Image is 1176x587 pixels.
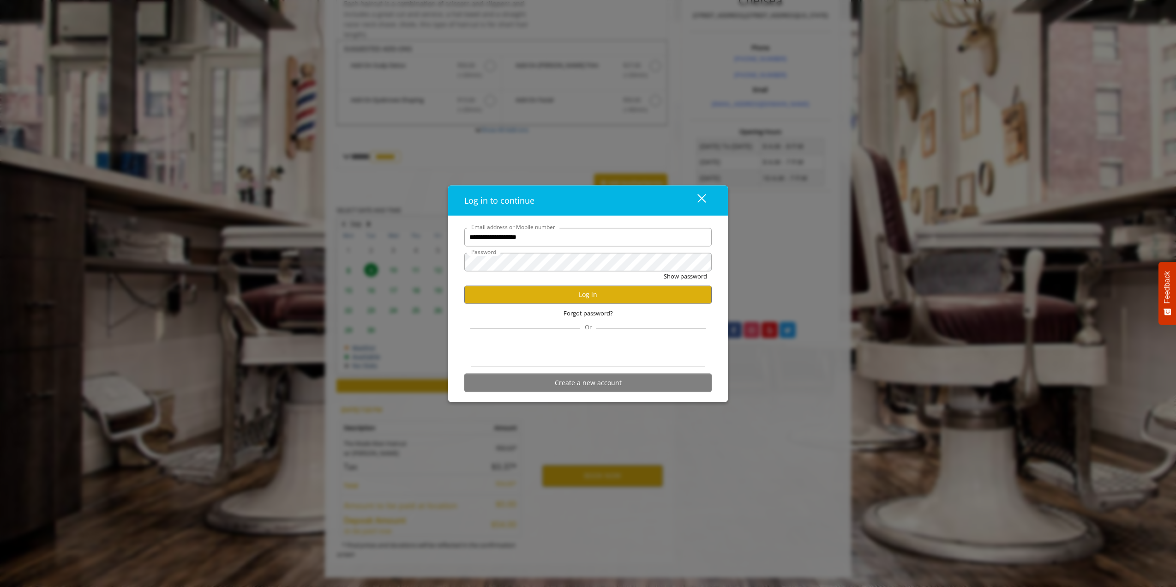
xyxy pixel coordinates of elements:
[664,271,707,281] button: Show password
[467,247,501,256] label: Password
[541,341,635,361] iframe: Sign in with Google Button
[464,374,712,392] button: Create a new account
[467,222,560,231] label: Email address or Mobile number
[564,308,613,318] span: Forgot password?
[464,228,712,246] input: Email address or Mobile number
[1163,271,1171,303] span: Feedback
[464,285,712,303] button: Log in
[687,194,705,207] div: close dialog
[680,191,712,210] button: close dialog
[1158,262,1176,325] button: Feedback - Show survey
[580,323,596,331] span: Or
[464,194,534,206] span: Log in to continue
[464,253,712,271] input: Password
